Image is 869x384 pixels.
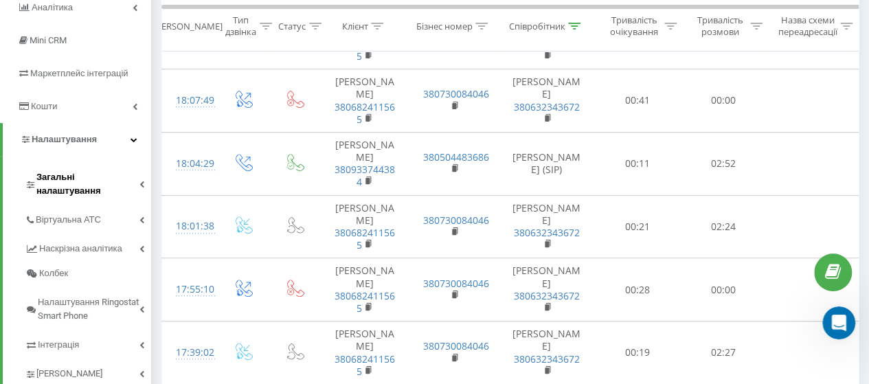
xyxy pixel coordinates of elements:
[176,87,203,114] div: 18:07:49
[32,134,97,144] span: Налаштування
[681,132,767,195] td: 02:52
[335,352,395,378] a: 380682411565
[514,100,580,113] a: 380632343672
[176,150,203,177] div: 18:04:29
[320,195,409,258] td: [PERSON_NAME]
[25,203,151,232] a: Віртуальна АТС
[595,69,681,133] td: 00:41
[416,20,472,32] div: Бізнес номер
[335,100,395,126] a: 380682411565
[225,14,256,38] div: Тип дзвінка
[423,87,489,100] a: 380730084046
[681,258,767,321] td: 00:00
[30,68,128,78] span: Маркетплейс інтеграцій
[595,195,681,258] td: 00:21
[499,69,595,133] td: [PERSON_NAME]
[514,226,580,239] a: 380632343672
[153,20,223,32] div: [PERSON_NAME]
[38,338,79,352] span: Інтеграція
[499,195,595,258] td: [PERSON_NAME]
[30,35,67,45] span: Mini CRM
[499,132,595,195] td: [PERSON_NAME] (SIP)
[36,170,139,198] span: Загальні налаштування
[278,20,306,32] div: Статус
[681,195,767,258] td: 02:24
[341,20,368,32] div: Клієнт
[25,161,151,203] a: Загальні налаштування
[25,328,151,357] a: Інтеграція
[595,258,681,321] td: 00:28
[38,295,139,323] span: Налаштування Ringostat Smart Phone
[423,150,489,163] a: 380504483686
[335,163,395,188] a: 380933744384
[607,14,661,38] div: Тривалість очікування
[499,258,595,321] td: [PERSON_NAME]
[36,367,102,381] span: [PERSON_NAME]
[32,2,73,12] span: Аналiтика
[423,339,489,352] a: 380730084046
[176,339,203,366] div: 17:39:02
[514,352,580,365] a: 380632343672
[39,242,122,256] span: Наскрізна аналітика
[335,226,395,251] a: 380682411565
[31,101,57,111] span: Кошти
[423,214,489,227] a: 380730084046
[335,289,395,315] a: 380682411565
[320,132,409,195] td: [PERSON_NAME]
[692,14,747,38] div: Тривалість розмови
[514,289,580,302] a: 380632343672
[36,213,101,227] span: Віртуальна АТС
[320,258,409,321] td: [PERSON_NAME]
[3,123,151,156] a: Налаштування
[176,213,203,240] div: 18:01:38
[822,306,855,339] iframe: Intercom live chat
[595,132,681,195] td: 00:11
[423,277,489,290] a: 380730084046
[508,20,565,32] div: Співробітник
[25,286,151,328] a: Налаштування Ringostat Smart Phone
[176,276,203,303] div: 17:55:10
[681,69,767,133] td: 00:00
[320,69,409,133] td: [PERSON_NAME]
[25,261,151,286] a: Колбек
[778,14,837,38] div: Назва схеми переадресації
[39,267,68,280] span: Колбек
[25,232,151,261] a: Наскрізна аналітика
